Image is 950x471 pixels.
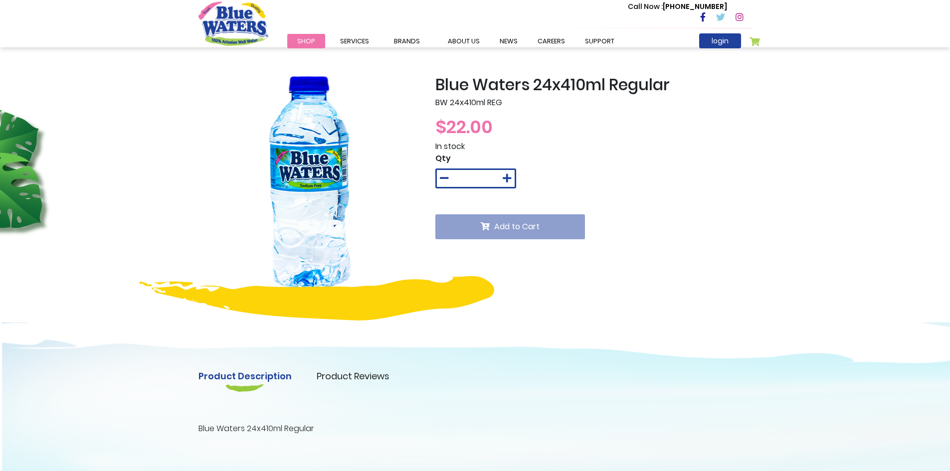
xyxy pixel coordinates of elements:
h2: Blue Waters 24x410ml Regular [435,75,752,94]
a: News [490,34,528,48]
a: Product Description [198,369,292,383]
span: Call Now : [628,1,663,11]
img: yellow-design.png [140,276,494,320]
span: Brands [394,36,420,46]
a: support [575,34,624,48]
span: Services [340,36,369,46]
a: about us [438,34,490,48]
span: In stock [435,141,465,152]
span: Qty [435,153,451,164]
a: careers [528,34,575,48]
span: Shop [297,36,315,46]
p: [PHONE_NUMBER] [628,1,727,12]
p: BW 24x410ml REG [435,97,752,109]
a: store logo [198,1,268,45]
img: Blue_Waters_24x410ml_Regular_1_1.png [198,75,420,297]
a: Product Reviews [317,369,389,383]
span: $22.00 [435,114,493,140]
p: Blue Waters 24x410ml Regular [198,423,752,435]
a: login [699,33,741,48]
